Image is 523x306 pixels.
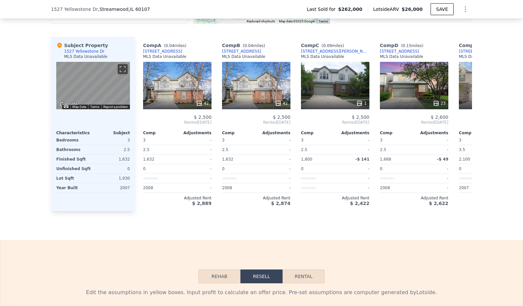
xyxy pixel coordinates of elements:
[459,54,502,59] div: MLS Data Unavailable
[56,164,92,173] div: Unfinished Sqft
[64,54,108,59] div: MLS Data Unavailable
[336,145,369,154] div: -
[143,157,154,162] span: 1,632
[194,115,212,120] span: $ 2,500
[143,166,146,171] span: 0
[414,130,448,136] div: Adjustments
[72,105,86,109] button: Map Data
[437,157,448,162] span: -$ 49
[195,15,216,24] img: Google
[165,43,174,48] span: 0.04
[56,62,130,109] div: Map
[143,195,212,201] div: Adjusted Rent
[301,195,369,201] div: Adjusted Rent
[98,6,150,13] span: , Streamwood
[240,269,283,283] button: Resell
[90,105,99,109] a: Terms (opens in new tab)
[275,100,288,107] div: 42
[459,138,461,142] span: 3
[283,269,325,283] button: Rental
[415,164,448,173] div: -
[431,3,454,15] button: SAVE
[222,183,255,192] div: 2008
[222,49,261,54] a: [STREET_ADDRESS]
[380,54,423,59] div: MLS Data Unavailable
[273,115,290,120] span: $ 2,500
[195,15,216,24] a: Open this area in Google Maps (opens a new window)
[336,183,369,192] div: -
[301,42,347,49] div: Comp C
[459,3,472,16] button: Show Options
[271,201,290,206] span: $ 2,874
[398,43,426,48] span: ( miles)
[56,145,92,154] div: Bathrooms
[459,166,461,171] span: 0
[433,100,446,107] div: 23
[56,174,92,183] div: Lot Sqft
[258,164,290,173] div: -
[222,130,256,136] div: Comp
[415,183,448,192] div: -
[323,43,332,48] span: 0.09
[179,145,212,154] div: -
[118,64,128,74] button: Toggle fullscreen view
[56,62,130,109] div: Street View
[179,164,212,173] div: -
[222,145,255,154] div: 2.5
[459,130,493,136] div: Comp
[380,49,419,54] a: [STREET_ADDRESS]
[258,174,290,183] div: -
[380,138,383,142] span: 3
[355,157,369,162] span: -$ 141
[192,201,212,206] span: $ 2,889
[58,101,80,109] a: Open this area in Google Maps (opens a new window)
[258,145,290,154] div: -
[459,42,504,49] div: Comp E
[56,289,467,296] div: Edit the assumptions in yellow boxes. Input profit to calculate an offer price. Pre-set assumptio...
[94,183,130,192] div: 2007
[338,6,362,13] span: $262,000
[336,136,369,145] div: -
[380,145,413,154] div: 2.5
[143,183,176,192] div: 2008
[56,130,93,136] div: Characteristics
[301,145,334,154] div: 2.5
[222,138,225,142] span: 3
[301,54,344,59] div: MLS Data Unavailable
[380,183,413,192] div: 2008
[94,155,130,164] div: 1,632
[198,269,240,283] button: Rehab
[380,195,448,201] div: Adjusted Rent
[301,130,335,136] div: Comp
[196,100,209,107] div: 42
[301,49,369,54] div: [STREET_ADDRESS][PERSON_NAME]
[56,183,92,192] div: Year Built
[459,157,470,162] span: 2,100
[301,120,369,125] span: Rented [DATE]
[336,174,369,183] div: -
[222,54,265,59] div: MLS Data Unavailable
[380,120,448,125] span: Rented [DATE]
[380,166,383,171] span: 0
[179,183,212,192] div: -
[222,195,290,201] div: Adjusted Rent
[179,174,212,183] div: -
[143,145,176,154] div: 2.5
[143,54,187,59] div: MLS Data Unavailable
[459,49,498,54] a: [STREET_ADDRESS]
[103,105,128,109] a: Report a problem
[319,43,347,48] span: ( miles)
[301,157,312,162] span: 1,800
[431,115,448,120] span: $ 2,600
[94,136,130,145] div: 3
[319,19,328,23] a: Terms (opens in new tab)
[143,42,189,49] div: Comp A
[335,130,369,136] div: Adjustments
[161,43,189,48] span: ( miles)
[380,42,426,49] div: Comp D
[350,201,369,206] span: $ 2,422
[429,201,448,206] span: $ 2,622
